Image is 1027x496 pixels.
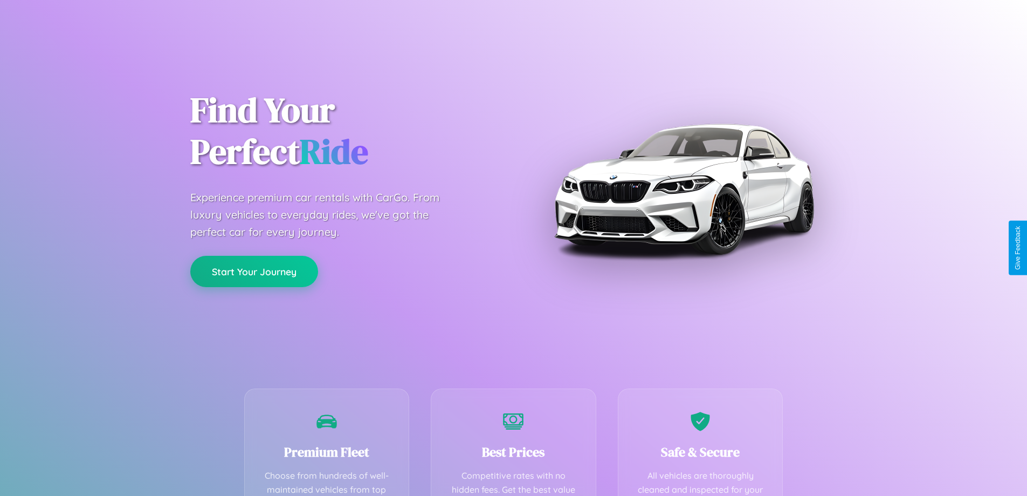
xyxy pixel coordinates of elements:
button: Start Your Journey [190,256,318,287]
span: Ride [300,128,368,175]
h3: Premium Fleet [261,443,393,461]
div: Give Feedback [1014,226,1022,270]
h3: Safe & Secure [635,443,767,461]
p: Experience premium car rentals with CarGo. From luxury vehicles to everyday rides, we've got the ... [190,189,460,241]
h3: Best Prices [447,443,580,461]
img: Premium BMW car rental vehicle [549,54,818,324]
h1: Find Your Perfect [190,90,498,173]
